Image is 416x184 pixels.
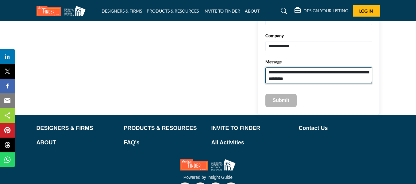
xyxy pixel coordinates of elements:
a: Search [275,6,291,16]
a: INVITE TO FINDER [203,8,240,14]
a: DESIGNERS & FIRMS [37,124,117,132]
a: All Activities [211,139,292,147]
a: DESIGNERS & FIRMS [102,8,142,14]
div: DESIGN YOUR LISTING [295,7,348,15]
a: Contact Us [299,124,380,132]
span: Log In [359,8,373,14]
label: Company [265,33,284,39]
img: No Site Logo [180,159,236,170]
a: INVITE TO FINDER [211,124,292,132]
a: ABOUT [245,8,260,14]
button: Log In [353,5,380,17]
h5: DESIGN YOUR LISTING [303,8,348,14]
a: PRODUCTS & RESOURCES [147,8,199,14]
button: Submit [265,94,297,107]
img: Site Logo [37,6,89,16]
a: FAQ's [124,139,205,147]
a: PRODUCTS & RESOURCES [124,124,205,132]
a: Powered by Insight Guide [183,175,233,180]
label: Message [265,59,282,65]
p: Submit [273,97,289,104]
a: ABOUT [37,139,117,147]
